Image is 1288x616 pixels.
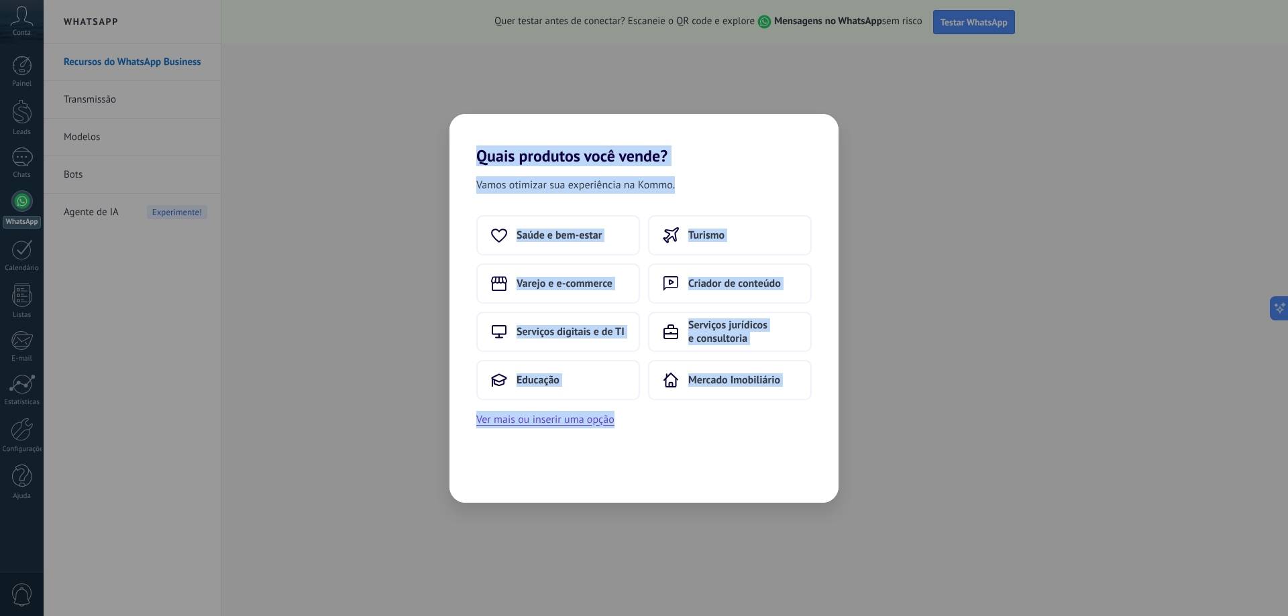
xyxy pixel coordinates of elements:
[476,215,640,255] button: Saúde e bem-estar
[517,229,602,242] span: Saúde e bem-estar
[476,263,640,304] button: Varejo e e-commerce
[648,360,812,400] button: Mercado Imobiliário
[476,360,640,400] button: Educação
[688,373,780,387] span: Mercado Imobiliário
[648,263,812,304] button: Criador de conteúdo
[688,318,797,345] span: Serviços jurídicos e consultoria
[688,277,781,290] span: Criador de conteúdo
[648,215,812,255] button: Turismo
[517,325,625,338] span: Serviços digitais e de TI
[476,411,614,428] button: Ver mais ou inserir uma opção
[648,312,812,352] button: Serviços jurídicos e consultoria
[688,229,724,242] span: Turismo
[449,114,839,166] h2: Quais produtos você vende?
[476,176,675,194] span: Vamos otimizar sua experiência na Kommo.
[476,312,640,352] button: Serviços digitais e de TI
[517,373,559,387] span: Educação
[517,277,612,290] span: Varejo e e-commerce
